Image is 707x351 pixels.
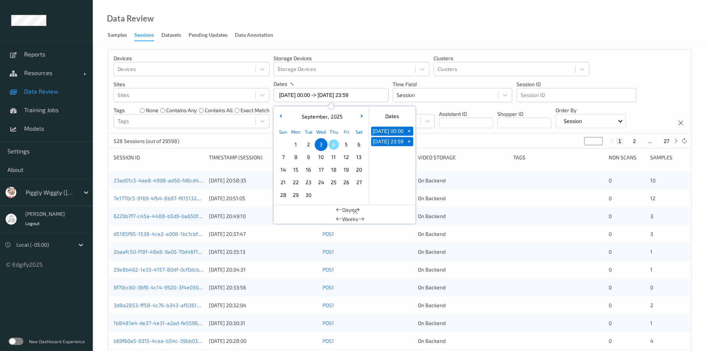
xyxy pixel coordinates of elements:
span: 4 [650,338,654,344]
div: Choose Wednesday October 01 of 2025 [315,189,327,201]
a: POS1 [323,248,334,255]
div: Choose Tuesday September 09 of 2025 [302,151,315,163]
span: 27 [354,177,364,188]
div: Datasets [161,31,181,40]
div: Choose Wednesday September 03 of 2025 [315,138,327,151]
div: Choose Sunday September 21 of 2025 [277,176,289,189]
div: Choose Friday September 12 of 2025 [340,151,353,163]
span: 28 [278,190,288,200]
a: 9f70cc60-36f8-4c14-9920-3f4e0309e185 [114,284,213,290]
span: 0 [609,213,612,219]
span: 0 [609,177,612,183]
span: 29 [291,190,301,200]
div: [DATE] 20:35:13 [209,248,317,256]
div: Choose Saturday September 13 of 2025 [353,151,365,163]
div: On Backend [418,337,508,345]
span: 2 [650,302,653,308]
span: 26 [341,177,351,188]
div: Samples [650,154,686,161]
div: Choose Saturday September 27 of 2025 [353,176,365,189]
span: 1 [650,248,652,255]
span: 0 [609,338,612,344]
span: 17 [316,165,326,175]
span: 12 [341,152,351,162]
div: Mon [289,126,302,138]
span: 1 [650,266,652,273]
label: contains any [166,107,197,114]
span: 21 [278,177,288,188]
span: 11 [328,152,339,162]
div: Choose Sunday September 28 of 2025 [277,189,289,201]
span: 0 [609,266,612,273]
div: Choose Wednesday September 10 of 2025 [315,151,327,163]
div: [DATE] 20:34:31 [209,266,317,273]
div: Fri [340,126,353,138]
p: Storage Devices [274,55,429,62]
a: Datasets [161,30,189,40]
div: On Backend [418,302,508,309]
div: Choose Monday September 01 of 2025 [289,138,302,151]
label: exact match [240,107,269,114]
span: 25 [328,177,339,188]
span: 0 [609,320,612,326]
span: 0 [609,284,612,290]
div: Pending Updates [189,31,228,40]
p: dates [274,80,287,88]
span: 2 [303,139,314,150]
div: Choose Monday September 15 of 2025 [289,163,302,176]
div: Choose Wednesday September 24 of 2025 [315,176,327,189]
span: 24 [316,177,326,188]
div: Choose Friday October 03 of 2025 [340,189,353,201]
span: 23 [303,177,314,188]
span: 2025 [329,113,343,120]
p: Session [561,117,585,125]
p: Tags [114,107,125,114]
div: Choose Monday September 29 of 2025 [289,189,302,201]
button: + [405,137,413,146]
span: 5 [341,139,351,150]
div: Choose Thursday September 25 of 2025 [327,176,340,189]
div: Choose Sunday August 31 of 2025 [277,138,289,151]
div: Choose Tuesday September 23 of 2025 [302,176,315,189]
div: On Backend [418,284,508,291]
div: [DATE] 20:32:04 [209,302,317,309]
span: 3 [650,213,653,219]
button: ... [645,138,654,144]
div: Choose Saturday September 06 of 2025 [353,138,365,151]
span: 10 [316,152,326,162]
div: Sun [277,126,289,138]
span: 1 [291,139,301,150]
a: 29e8b462-1e33-4157-80df-0cf0dcb81798 [114,266,214,273]
div: Choose Thursday September 04 of 2025 [327,138,340,151]
p: Sites [114,81,269,88]
a: Pending Updates [189,30,235,40]
span: + [405,127,413,135]
div: [DATE] 20:58:35 [209,177,317,184]
div: [DATE] 20:30:31 [209,319,317,327]
a: 3d8a2853-ff58-4c76-b343-af036121aba1 [114,302,213,308]
button: 2 [631,138,638,144]
div: Choose Tuesday September 30 of 2025 [302,189,315,201]
div: Choose Thursday September 18 of 2025 [327,163,340,176]
p: Order By [556,107,626,114]
p: Time Field [393,81,512,88]
div: Choose Thursday October 02 of 2025 [327,189,340,201]
div: Choose Monday September 08 of 2025 [289,151,302,163]
span: 12 [650,195,655,201]
span: 22 [291,177,301,188]
div: Data Annotation [235,31,273,40]
div: Choose Sunday September 07 of 2025 [277,151,289,163]
div: Choose Saturday October 04 of 2025 [353,189,365,201]
span: 16 [303,165,314,175]
span: 14 [278,165,288,175]
div: Tue [302,126,315,138]
span: 3 [650,231,653,237]
button: [DATE] 00:00 [371,127,405,136]
div: On Backend [418,212,508,220]
p: Shopper ID [497,110,551,118]
div: Choose Thursday September 11 of 2025 [327,151,340,163]
p: Clusters [433,55,589,62]
div: Dates [369,109,415,123]
div: Wed [315,126,327,138]
p: Assistant ID [439,110,493,118]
